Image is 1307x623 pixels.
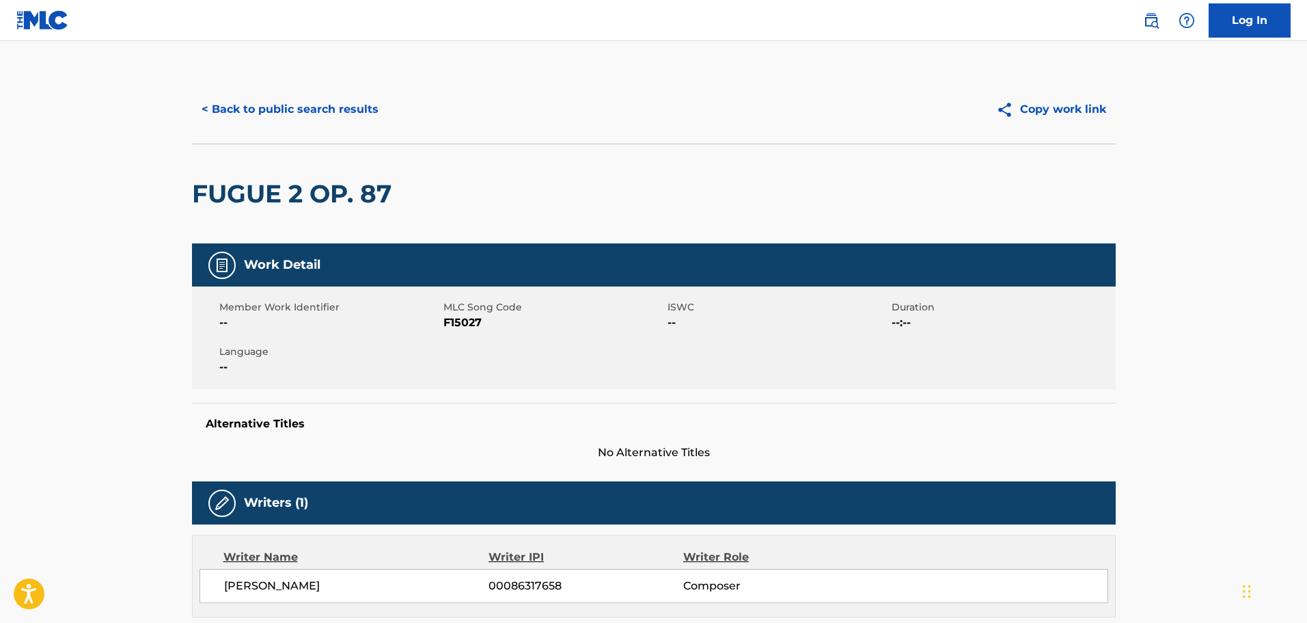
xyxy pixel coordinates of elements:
h5: Work Detail [244,257,320,273]
span: Duration [892,300,1112,315]
span: Member Work Identifier [219,300,440,315]
span: No Alternative Titles [192,445,1116,461]
img: Writers [214,495,230,512]
span: Language [219,345,440,359]
h5: Alternative Titles [206,417,1102,431]
span: MLC Song Code [443,300,664,315]
span: Composer [683,578,860,594]
span: -- [668,315,888,331]
iframe: Chat Widget [1239,557,1307,623]
div: Help [1173,7,1200,34]
div: Writer IPI [489,549,683,566]
h2: FUGUE 2 OP. 87 [192,178,398,209]
button: Copy work link [987,92,1116,127]
img: MLC Logo [16,10,69,30]
span: ISWC [668,300,888,315]
span: [PERSON_NAME] [224,578,489,594]
div: Writer Role [683,549,860,566]
div: Writer Name [223,549,489,566]
button: < Back to public search results [192,92,388,127]
span: -- [219,359,440,375]
div: Drag [1243,571,1251,612]
h5: Writers (1) [244,495,308,511]
a: Public Search [1138,7,1165,34]
span: -- [219,315,440,331]
span: --:-- [892,315,1112,331]
img: help [1179,12,1195,29]
a: Log In [1209,3,1291,38]
img: Work Detail [214,257,230,274]
img: Copy work link [996,101,1020,118]
span: 00086317658 [489,578,683,594]
span: F15027 [443,315,664,331]
img: search [1143,12,1159,29]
